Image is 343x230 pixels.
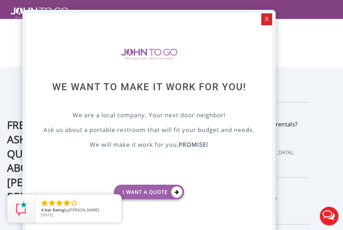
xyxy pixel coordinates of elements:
span: 4 [41,207,43,212]
li:  [40,199,49,207]
div: We want to make it work for you! [43,81,255,110]
span: [PERSON_NAME] [69,207,99,212]
p: We are a local company. Your next door neighbor! [43,110,255,121]
li:  [55,199,63,207]
p: We will make it work for you, [43,140,255,151]
li:  [70,199,78,207]
li:  [62,199,71,207]
img: logo of viptogo [121,48,177,60]
span: [DATE] [41,212,53,217]
button: Live Chat [315,202,343,230]
div: X [261,13,272,25]
a: I want a Quote [114,185,184,199]
span: by [41,208,116,213]
b: PROMISE! [179,140,208,149]
span: Star Rating [44,207,64,212]
p: Ask us about a portable restroom that will fit your budget and needs. [43,125,255,136]
img: Review Rating [14,202,28,216]
li:  [48,199,56,207]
